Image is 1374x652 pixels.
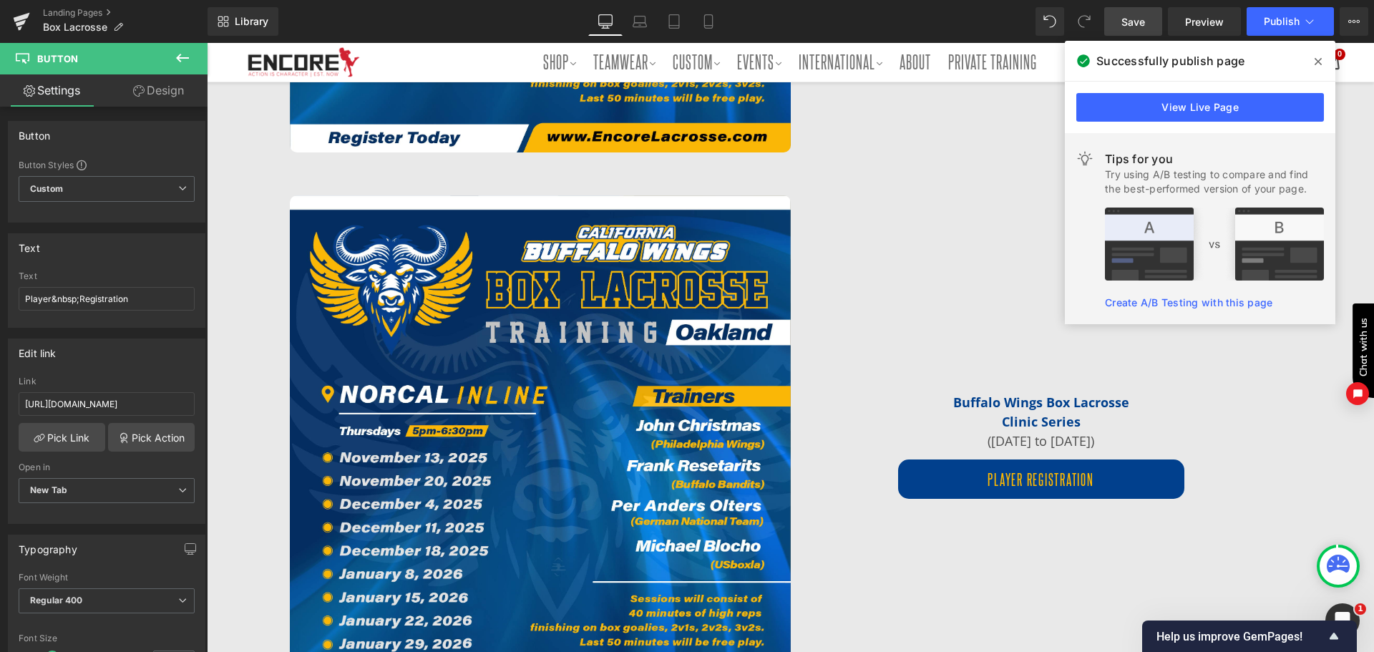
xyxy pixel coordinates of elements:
a: Preview [1168,7,1241,36]
span: Buffalo Wings Box Lacrosse [746,351,922,368]
iframe: Tidio Chat [1124,180,1167,430]
button: Show survey - Help us improve GemPages! [1156,628,1343,645]
div: Button [19,122,50,142]
span: Successfully publish page [1096,52,1244,69]
div: Try using A/B testing to compare and find the best-performed version of your page. [1105,167,1324,196]
button: Publish [1247,7,1334,36]
div: Font Weight [19,573,195,583]
img: Encore Lacrosse Apparel [39,4,154,35]
button: More [1340,7,1368,36]
a: Pick Link [19,423,105,452]
a: Shop [329,4,376,35]
div: Open in [19,462,195,472]
a: Custom [459,4,520,35]
a: Pick Action [108,423,195,452]
span: 1 [1355,603,1366,615]
a: Laptop [623,7,657,36]
span: Publish [1264,16,1300,27]
div: Link [19,376,195,386]
div: Tips for you [1105,150,1324,167]
div: Text [19,234,40,254]
span: Player Registration [781,424,887,448]
a: International [585,4,683,35]
span: Button [37,53,78,64]
a: Design [107,74,210,107]
span: Box Lacrosse [43,21,107,33]
a: About [686,4,731,35]
div: Button Styles [19,159,195,170]
b: New Tab [30,485,67,495]
p: ([DATE] to [DATE]) [584,389,1085,408]
a: Tablet [657,7,691,36]
div: Text [19,271,195,281]
b: Custom [30,183,63,195]
a: Mobile [691,7,726,36]
input: Search [1049,3,1088,36]
a: 0 [1119,3,1135,36]
a: Create A/B Testing with this page [1105,296,1272,308]
a: Landing Pages [43,7,208,19]
iframe: Intercom live chat [1325,603,1360,638]
a: Desktop [588,7,623,36]
a: Player Registration [691,417,978,456]
input: https://your-shop.myshopify.com [19,392,195,416]
b: Regular 400 [30,595,83,605]
a: Teamwear [379,4,456,35]
img: tip.png [1105,208,1324,281]
span: Help us improve GemPages! [1156,630,1325,643]
span: Clinic Series [795,370,874,387]
div: Font Size [19,633,195,643]
span: 0 [1127,6,1139,16]
img: light.svg [1076,150,1093,167]
button: Undo [1036,7,1064,36]
span: Preview [1185,14,1224,29]
div: Edit link [19,339,57,359]
a: View Live Page [1076,93,1324,122]
a: New Library [208,7,278,36]
a: Events [523,4,582,35]
button: Redo [1070,7,1098,36]
span: Save [1121,14,1145,29]
a: Private Training [734,4,837,35]
div: Typography [19,535,77,555]
span: Library [235,15,268,28]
